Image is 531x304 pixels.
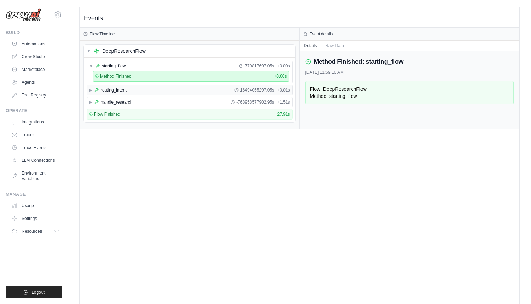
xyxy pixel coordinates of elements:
[310,93,509,100] div: starting_flow
[87,48,91,54] span: ▼
[22,228,42,234] span: Resources
[9,155,62,166] a: LLM Connections
[321,41,348,51] button: Raw Data
[6,192,62,197] div: Manage
[310,31,333,37] h3: Event details
[102,63,126,69] span: starting_flow
[275,111,290,117] span: + 27.91s
[6,108,62,114] div: Operate
[310,86,322,92] span: Flow:
[240,87,274,93] span: 16494055297.05s
[236,99,274,105] span: -768958577902.95s
[314,57,404,67] h2: Method Finished: starting_flow
[245,63,274,69] span: 770817697.05s
[101,87,127,93] span: routing_intent
[6,30,62,35] div: Build
[6,286,62,298] button: Logout
[310,85,509,93] div: DeepResearchFlow
[305,70,514,75] div: [DATE] 11:59:10 AM
[277,63,290,69] span: + 0.00s
[9,200,62,211] a: Usage
[9,89,62,101] a: Tool Registry
[84,13,103,23] h2: Events
[32,289,45,295] span: Logout
[94,111,120,117] span: Flow Finished
[310,93,328,99] span: Method:
[277,99,290,105] span: + 1.51s
[9,64,62,75] a: Marketplace
[274,73,287,79] span: + 0.00s
[102,48,146,55] span: DeepResearchFlow
[89,87,92,93] span: ▶
[9,38,62,50] a: Automations
[9,129,62,140] a: Traces
[101,99,132,105] span: handle_research
[89,99,92,105] span: ▶
[89,63,93,69] span: ▼
[9,167,62,184] a: Environment Variables
[9,51,62,62] a: Crew Studio
[277,87,290,93] span: + 0.01s
[9,142,62,153] a: Trace Events
[9,77,62,88] a: Agents
[90,31,115,37] h3: Flow Timeline
[9,213,62,224] a: Settings
[9,116,62,128] a: Integrations
[300,41,321,51] button: Details
[100,73,132,79] span: Method Finished
[6,8,41,22] img: Logo
[9,226,62,237] button: Resources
